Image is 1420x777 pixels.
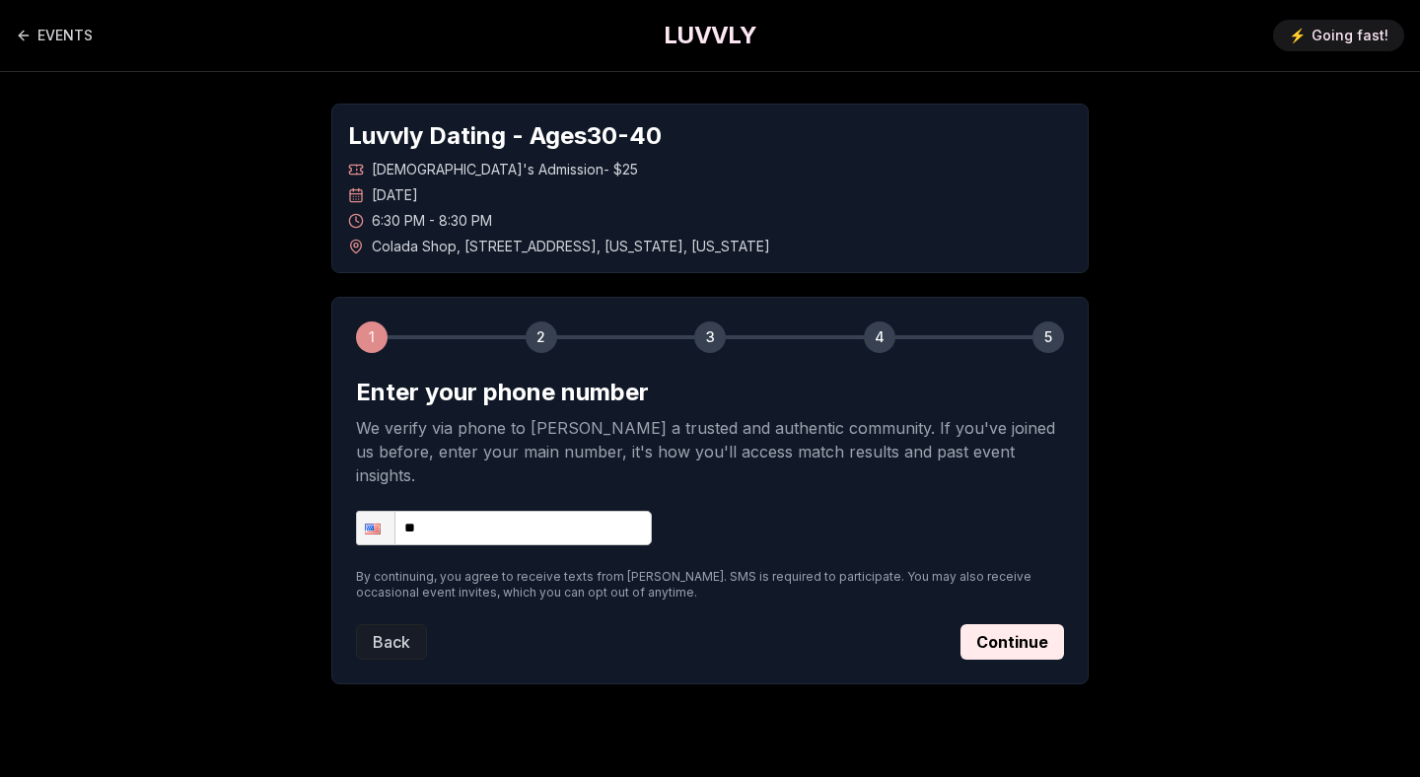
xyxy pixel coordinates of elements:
span: Colada Shop , [STREET_ADDRESS] , [US_STATE] , [US_STATE] [372,237,770,256]
h1: Luvvly Dating - Ages 30 - 40 [348,120,1072,152]
button: Back [356,624,427,660]
span: 6:30 PM - 8:30 PM [372,211,492,231]
span: ⚡️ [1289,26,1306,45]
div: 4 [864,321,895,353]
a: Back to events [16,16,93,55]
p: We verify via phone to [PERSON_NAME] a trusted and authentic community. If you've joined us befor... [356,416,1064,487]
button: Continue [960,624,1064,660]
div: 5 [1032,321,1064,353]
h2: Enter your phone number [356,377,1064,408]
div: 1 [356,321,388,353]
span: Going fast! [1312,26,1388,45]
p: By continuing, you agree to receive texts from [PERSON_NAME]. SMS is required to participate. You... [356,569,1064,600]
div: 3 [694,321,726,353]
div: United States: + 1 [357,512,394,544]
a: LUVVLY [664,20,756,51]
span: [DEMOGRAPHIC_DATA]'s Admission - $25 [372,160,638,179]
span: [DATE] [372,185,418,205]
div: 2 [526,321,557,353]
